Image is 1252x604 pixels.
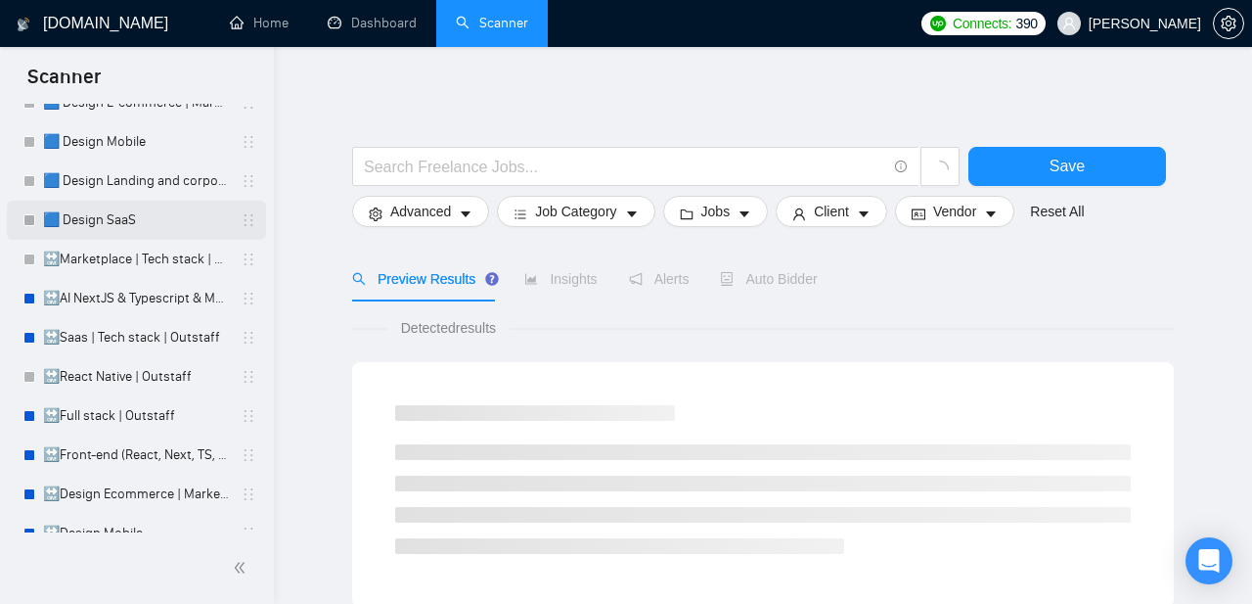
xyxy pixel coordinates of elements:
[968,147,1166,186] button: Save
[895,196,1014,227] button: idcardVendorcaret-down
[241,291,256,306] span: holder
[1213,16,1244,31] a: setting
[1214,16,1243,31] span: setting
[814,201,849,222] span: Client
[43,240,229,279] a: 🔛Marketplace | Tech stack | Outstaff
[792,207,806,221] span: user
[328,15,417,31] a: dashboardDashboard
[701,201,731,222] span: Jobs
[629,272,643,286] span: notification
[497,196,654,227] button: barsJob Categorycaret-down
[984,207,998,221] span: caret-down
[930,16,946,31] img: upwork-logo.png
[720,271,817,287] span: Auto Bidder
[1015,13,1037,34] span: 390
[629,271,690,287] span: Alerts
[720,272,734,286] span: robot
[895,161,908,173] span: info-circle
[459,207,472,221] span: caret-down
[43,475,229,514] a: 🔛Design Ecommerce | Marketplace
[364,155,886,179] input: Search Freelance Jobs...
[456,15,528,31] a: searchScanner
[953,13,1011,34] span: Connects:
[912,207,925,221] span: idcard
[514,207,527,221] span: bars
[43,279,229,318] a: 🔛AI NextJS & Typescript & MUI & Tailwind | Outstaff
[738,207,751,221] span: caret-down
[524,271,597,287] span: Insights
[43,436,229,475] a: 🔛Front-end (React, Next, TS, UI libr) | Outstaff
[390,201,451,222] span: Advanced
[43,357,229,396] a: 🔛React Native | Outstaff
[524,272,538,286] span: area-chart
[43,122,229,162] a: 🟦 Design Mobile
[241,369,256,385] span: holder
[931,161,949,178] span: loading
[241,447,256,463] span: holder
[12,63,116,104] span: Scanner
[857,207,871,221] span: caret-down
[43,514,229,553] a: 🔛Design Mobile
[352,271,493,287] span: Preview Results
[1050,154,1085,178] span: Save
[1030,201,1084,222] a: Reset All
[241,173,256,189] span: holder
[230,15,289,31] a: homeHome
[625,207,639,221] span: caret-down
[933,201,976,222] span: Vendor
[241,134,256,150] span: holder
[241,526,256,541] span: holder
[241,408,256,424] span: holder
[43,318,229,357] a: 🔛Saas | Tech stack | Outstaff
[369,207,382,221] span: setting
[233,558,252,578] span: double-left
[241,330,256,346] span: holder
[43,201,229,240] a: 🟦 Design SaaS
[1062,17,1076,30] span: user
[241,212,256,228] span: holder
[17,9,30,40] img: logo
[776,196,887,227] button: userClientcaret-down
[387,317,510,339] span: Detected results
[241,487,256,502] span: holder
[680,207,693,221] span: folder
[241,252,256,267] span: holder
[1185,537,1232,584] div: Open Intercom Messenger
[1213,8,1244,39] button: setting
[352,272,366,286] span: search
[43,396,229,436] a: 🔛Full stack | Outstaff
[352,196,489,227] button: settingAdvancedcaret-down
[483,270,501,288] div: Tooltip anchor
[535,201,616,222] span: Job Category
[43,162,229,201] a: 🟦 Design Landing and corporate
[663,196,769,227] button: folderJobscaret-down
